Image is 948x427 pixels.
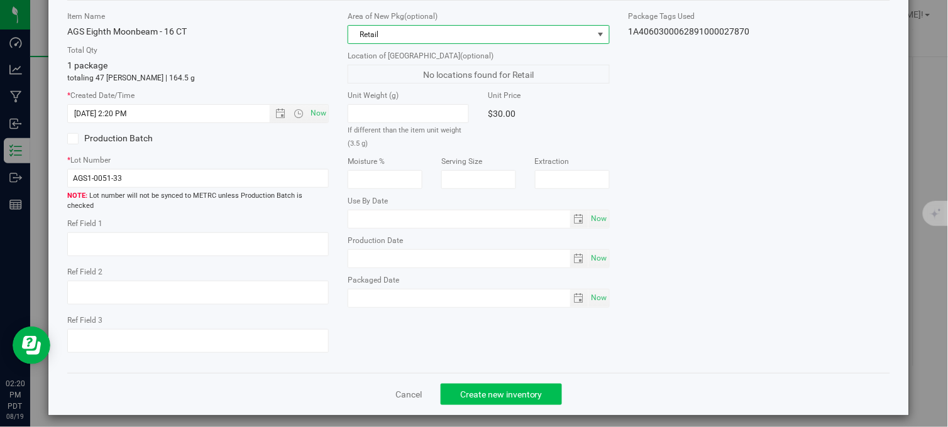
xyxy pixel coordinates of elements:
[570,289,588,307] span: select
[67,154,329,166] label: Lot Number
[570,250,588,268] span: select
[67,11,329,22] label: Item Name
[67,90,329,101] label: Created Date/Time
[67,315,329,326] label: Ref Field 3
[588,210,609,228] span: select
[348,26,593,43] span: Retail
[588,250,609,268] span: select
[67,132,189,145] label: Production Batch
[488,90,609,101] label: Unit Price
[348,65,609,84] span: No locations found for Retail
[629,11,890,22] label: Package Tags Used
[270,109,291,119] span: Open the date view
[535,156,610,167] label: Extraction
[588,210,610,228] span: Set Current date
[348,11,609,22] label: Area of New Pkg
[629,25,890,38] div: 1A4060300062891000027870
[67,191,329,212] span: Lot number will not be synced to METRC unless Production Batch is checked
[348,50,609,62] label: Location of [GEOGRAPHIC_DATA]
[460,389,543,399] span: Create new inventory
[588,289,609,307] span: select
[441,156,516,167] label: Serving Size
[67,25,329,38] div: AGS Eighth Moonbeam - 16 CT
[67,218,329,229] label: Ref Field 1
[488,104,609,123] div: $30.00
[460,51,493,60] span: (optional)
[588,249,610,268] span: Set Current date
[13,327,50,364] iframe: Resource center
[348,90,469,101] label: Unit Weight (g)
[67,266,329,278] label: Ref Field 2
[404,12,438,21] span: (optional)
[348,156,422,167] label: Moisture %
[67,60,107,70] span: 1 package
[288,109,309,119] span: Open the time view
[348,235,609,246] label: Production Date
[348,195,609,207] label: Use By Date
[308,104,329,122] span: Set Current date
[348,126,461,148] small: If different than the item unit weight (3.5 g)
[395,388,422,401] a: Cancel
[570,210,588,228] span: select
[441,384,562,405] button: Create new inventory
[588,289,610,307] span: Set Current date
[67,72,329,84] p: totaling 47 [PERSON_NAME] | 164.5 g
[67,45,329,56] label: Total Qty
[348,274,609,286] label: Packaged Date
